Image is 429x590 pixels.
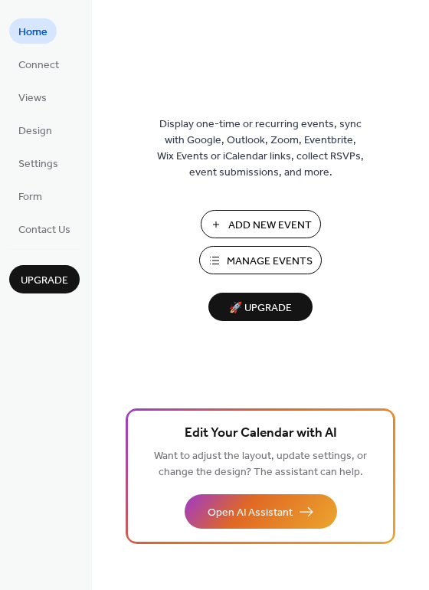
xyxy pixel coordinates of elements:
[218,298,303,319] span: 🚀 Upgrade
[201,210,321,238] button: Add New Event
[9,51,68,77] a: Connect
[157,116,364,181] span: Display one-time or recurring events, sync with Google, Outlook, Zoom, Eventbrite, Wix Events or ...
[18,90,47,107] span: Views
[18,189,42,205] span: Form
[18,123,52,139] span: Design
[9,18,57,44] a: Home
[18,222,70,238] span: Contact Us
[208,293,313,321] button: 🚀 Upgrade
[185,494,337,529] button: Open AI Assistant
[18,25,47,41] span: Home
[208,505,293,521] span: Open AI Assistant
[18,57,59,74] span: Connect
[18,156,58,172] span: Settings
[185,423,337,444] span: Edit Your Calendar with AI
[228,218,312,234] span: Add New Event
[9,265,80,293] button: Upgrade
[9,183,51,208] a: Form
[9,84,56,110] a: Views
[21,273,68,289] span: Upgrade
[9,117,61,143] a: Design
[9,150,67,175] a: Settings
[199,246,322,274] button: Manage Events
[9,216,80,241] a: Contact Us
[227,254,313,270] span: Manage Events
[154,446,367,483] span: Want to adjust the layout, update settings, or change the design? The assistant can help.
